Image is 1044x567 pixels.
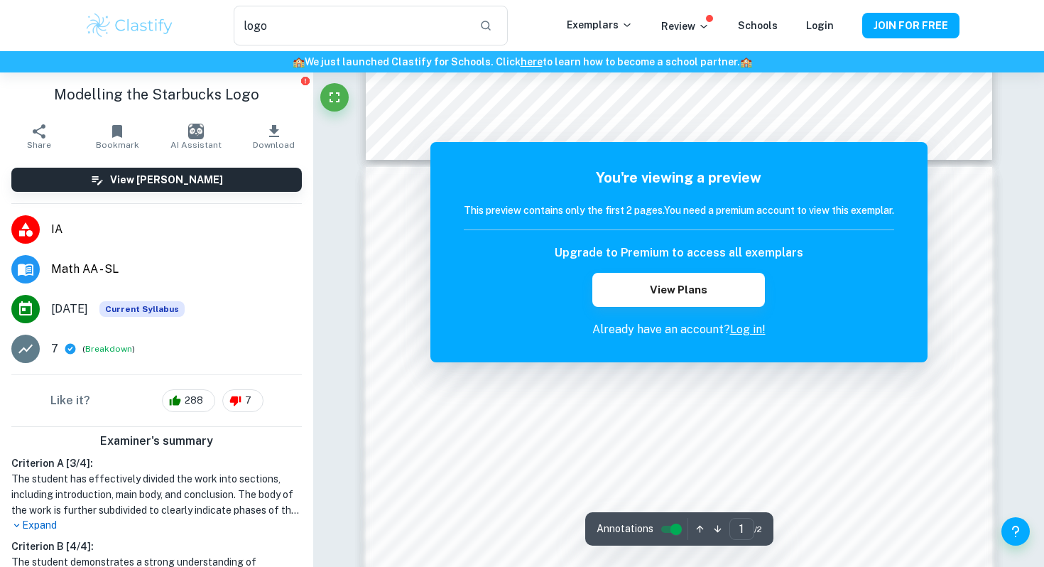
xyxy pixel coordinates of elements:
span: Share [27,140,51,150]
h1: The student has effectively divided the work into sections, including introduction, main body, an... [11,471,302,518]
div: This exemplar is based on the current syllabus. Feel free to refer to it for inspiration/ideas wh... [99,301,185,317]
div: 288 [162,389,215,412]
span: ( ) [82,342,135,356]
span: Current Syllabus [99,301,185,317]
span: 🏫 [293,56,305,67]
button: Breakdown [85,342,132,355]
button: Help and Feedback [1001,517,1030,546]
button: View [PERSON_NAME] [11,168,302,192]
span: Download [253,140,295,150]
button: View Plans [592,273,764,307]
a: Log in! [730,323,766,336]
span: 7 [237,394,259,408]
p: Review [661,18,709,34]
p: 7 [51,340,58,357]
span: [DATE] [51,301,88,318]
span: 🏫 [740,56,752,67]
h5: You're viewing a preview [464,167,894,188]
span: Math AA - SL [51,261,302,278]
h6: Like it? [50,392,90,409]
span: / 2 [754,523,762,536]
button: AI Assistant [157,117,235,156]
button: Report issue [300,75,310,86]
button: Fullscreen [320,83,349,112]
h6: View [PERSON_NAME] [110,172,223,188]
a: Schools [738,20,778,31]
h6: Examiner's summary [6,433,308,450]
a: Login [806,20,834,31]
p: Expand [11,518,302,533]
img: Clastify logo [85,11,175,40]
input: Search for any exemplars... [234,6,468,45]
p: Already have an account? [464,321,894,338]
a: here [521,56,543,67]
button: Bookmark [78,117,156,156]
button: Download [235,117,313,156]
p: Exemplars [567,17,633,33]
span: AI Assistant [170,140,222,150]
span: 288 [177,394,211,408]
div: 7 [222,389,263,412]
h6: Upgrade to Premium to access all exemplars [555,244,803,261]
span: Bookmark [96,140,139,150]
h6: Criterion B [ 4 / 4 ]: [11,539,302,554]
img: AI Assistant [188,124,204,139]
h6: Criterion A [ 3 / 4 ]: [11,455,302,471]
span: Annotations [597,522,653,536]
h6: We just launched Clastify for Schools. Click to learn how to become a school partner. [3,54,1041,70]
h6: This preview contains only the first 2 pages. You need a premium account to view this exemplar. [464,202,894,218]
span: IA [51,221,302,238]
h1: Modelling the Starbucks Logo [11,84,302,105]
button: JOIN FOR FREE [862,13,959,38]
